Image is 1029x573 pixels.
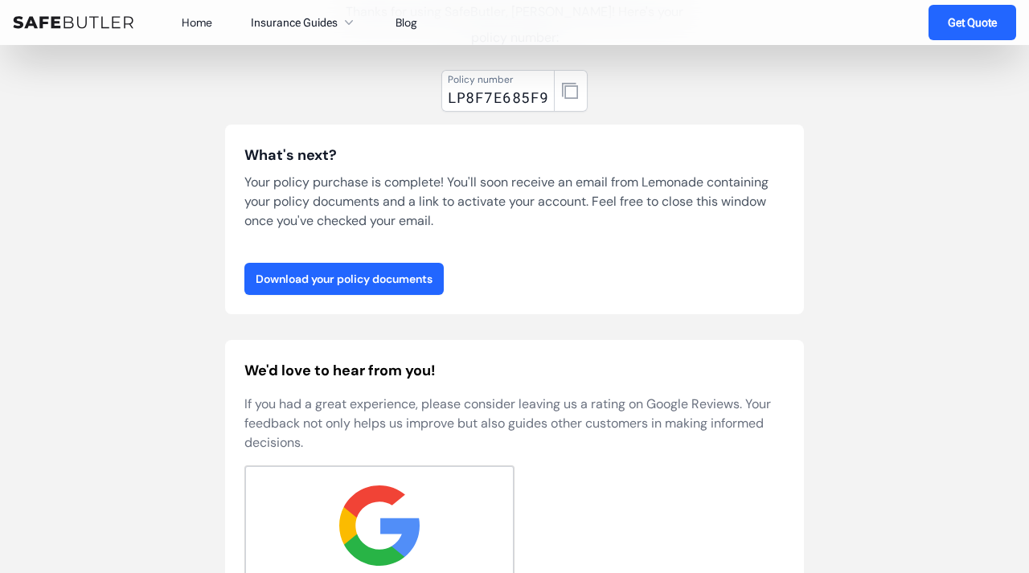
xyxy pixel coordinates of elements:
img: google.svg [339,485,420,566]
img: SafeButler Text Logo [13,16,133,29]
p: If you had a great experience, please consider leaving us a rating on Google Reviews. Your feedba... [244,395,785,452]
h3: What's next? [244,144,785,166]
a: Home [182,15,212,30]
h2: We'd love to hear from you! [244,359,785,382]
div: Policy number [448,73,549,86]
a: Blog [396,15,417,30]
a: Download your policy documents [244,263,444,295]
p: Your policy purchase is complete! You'll soon receive an email from Lemonade containing your poli... [244,173,785,231]
button: Insurance Guides [251,13,357,32]
div: LP8F7E685F9 [448,86,549,108]
a: Get Quote [929,5,1016,40]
